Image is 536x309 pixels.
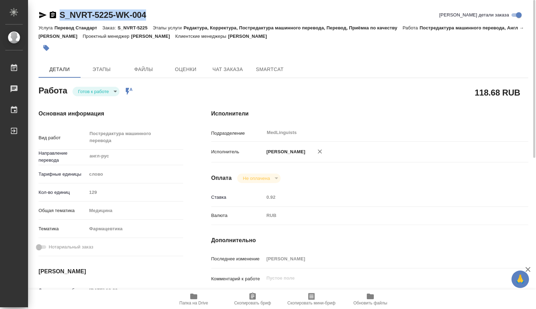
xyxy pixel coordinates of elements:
button: Скопировать ссылку для ЯМессенджера [39,11,47,19]
p: [PERSON_NAME] [228,34,272,39]
p: [PERSON_NAME] [264,148,305,155]
span: 🙏 [514,272,526,287]
span: Детали [43,65,76,74]
h4: Оплата [211,174,232,182]
button: Не оплачена [241,175,272,181]
p: Услуга [39,25,54,30]
span: Оценки [169,65,202,74]
input: Пустое поле [264,192,502,202]
p: Проектный менеджер [83,34,131,39]
button: Добавить тэг [39,40,54,56]
button: Обновить файлы [341,289,400,309]
button: Скопировать бриф [223,289,282,309]
span: SmartCat [253,65,287,74]
span: Нотариальный заказ [49,244,93,251]
p: Ставка [211,194,264,201]
p: Направление перевода [39,150,87,164]
div: Фармацевтика [87,223,183,235]
p: Редактура, Корректура, Постредактура машинного перевода, Перевод, Приёмка по качеству [184,25,403,30]
h4: [PERSON_NAME] [39,267,183,276]
input: Пустое поле [87,187,183,197]
span: Чат заказа [211,65,245,74]
div: слово [87,168,183,180]
p: Кол-во единиц [39,189,87,196]
button: Скопировать мини-бриф [282,289,341,309]
p: Тарифные единицы [39,171,87,178]
p: [PERSON_NAME] [131,34,175,39]
a: S_NVRT-5225-WK-004 [60,10,146,20]
p: Перевод Стандарт [54,25,102,30]
div: Готов к работе [73,87,119,96]
p: Дата начала работ [39,287,87,294]
p: Общая тематика [39,207,87,214]
h4: Исполнители [211,110,528,118]
button: Папка на Drive [164,289,223,309]
div: Медицина [87,205,183,217]
input: Пустое поле [87,285,148,295]
button: 🙏 [511,271,529,288]
span: Файлы [127,65,160,74]
p: Тематика [39,225,87,232]
span: Этапы [85,65,118,74]
h2: Работа [39,84,67,96]
h4: Дополнительно [211,236,528,245]
h4: Основная информация [39,110,183,118]
button: Скопировать ссылку [49,11,57,19]
p: Заказ: [102,25,117,30]
p: Подразделение [211,130,264,137]
button: Готов к работе [76,89,111,94]
h2: 118.68 RUB [475,86,520,98]
p: Этапы услуги [153,25,184,30]
p: Исполнитель [211,148,264,155]
p: Валюта [211,212,264,219]
button: Удалить исполнителя [312,144,328,159]
span: Обновить файлы [353,301,387,306]
div: RUB [264,210,502,222]
p: Работа [403,25,420,30]
input: Пустое поле [264,254,502,264]
span: [PERSON_NAME] детали заказа [439,12,509,19]
p: S_NVRT-5225 [118,25,153,30]
p: Клиентские менеджеры [175,34,228,39]
span: Скопировать бриф [234,301,271,306]
p: Комментарий к работе [211,275,264,282]
p: Последнее изменение [211,255,264,262]
div: Готов к работе [237,174,280,183]
p: Вид работ [39,134,87,141]
span: Папка на Drive [179,301,208,306]
span: Скопировать мини-бриф [287,301,335,306]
